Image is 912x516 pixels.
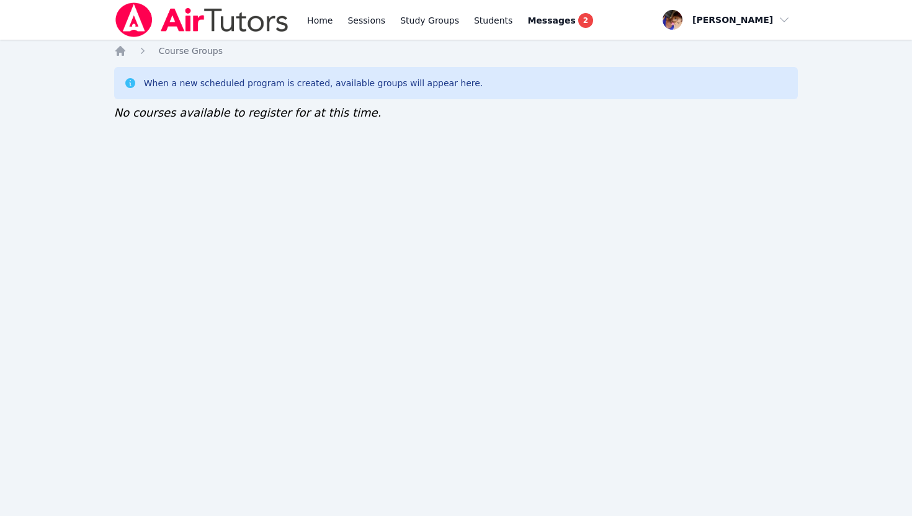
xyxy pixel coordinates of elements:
[144,77,483,89] div: When a new scheduled program is created, available groups will appear here.
[159,46,223,56] span: Course Groups
[578,13,593,28] span: 2
[114,45,798,57] nav: Breadcrumb
[114,2,290,37] img: Air Tutors
[527,14,575,27] span: Messages
[114,106,382,119] span: No courses available to register for at this time.
[159,45,223,57] a: Course Groups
